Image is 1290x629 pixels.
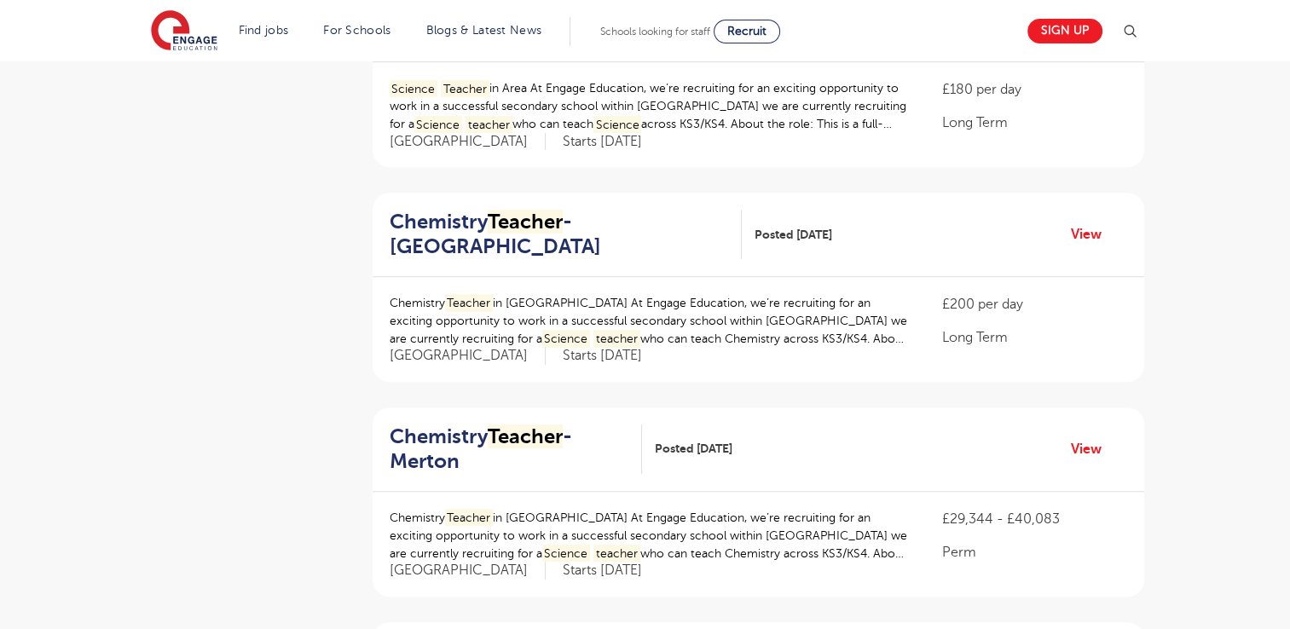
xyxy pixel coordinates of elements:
[390,424,643,474] a: ChemistryTeacher- Merton
[563,562,642,580] p: Starts [DATE]
[942,294,1126,314] p: £200 per day
[323,24,390,37] a: For Schools
[563,133,642,151] p: Starts [DATE]
[655,440,732,458] span: Posted [DATE]
[1071,438,1114,460] a: View
[390,294,909,348] p: Chemistry in [GEOGRAPHIC_DATA] At Engage Education, we’re recruiting for an exciting opportunity ...
[942,113,1126,133] p: Long Term
[1071,223,1114,245] a: View
[1027,19,1102,43] a: Sign up
[593,116,642,134] mark: Science
[942,542,1126,563] p: Perm
[445,294,494,312] mark: Teacher
[390,210,728,259] h2: Chemistry - [GEOGRAPHIC_DATA]
[593,330,640,348] mark: teacher
[542,330,591,348] mark: Science
[942,327,1126,348] p: Long Term
[390,133,546,151] span: [GEOGRAPHIC_DATA]
[390,79,909,133] p: in Area At Engage Education, we’re recruiting for an exciting opportunity to work in a successful...
[942,509,1126,529] p: £29,344 - £40,083
[466,116,512,134] mark: teacher
[390,509,909,563] p: Chemistry in [GEOGRAPHIC_DATA] At Engage Education, we’re recruiting for an exciting opportunity ...
[445,509,494,527] mark: Teacher
[942,79,1126,100] p: £180 per day
[563,347,642,365] p: Starts [DATE]
[414,116,463,134] mark: Science
[390,562,546,580] span: [GEOGRAPHIC_DATA]
[755,226,832,244] span: Posted [DATE]
[542,545,591,563] mark: Science
[390,347,546,365] span: [GEOGRAPHIC_DATA]
[151,10,217,53] img: Engage Education
[488,210,563,234] mark: Teacher
[488,424,563,448] mark: Teacher
[426,24,542,37] a: Blogs & Latest News
[441,80,489,98] mark: Teacher
[593,545,640,563] mark: teacher
[390,424,629,474] h2: Chemistry - Merton
[600,26,710,38] span: Schools looking for staff
[390,80,438,98] mark: Science
[390,210,742,259] a: ChemistryTeacher- [GEOGRAPHIC_DATA]
[239,24,289,37] a: Find jobs
[727,25,766,38] span: Recruit
[714,20,780,43] a: Recruit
